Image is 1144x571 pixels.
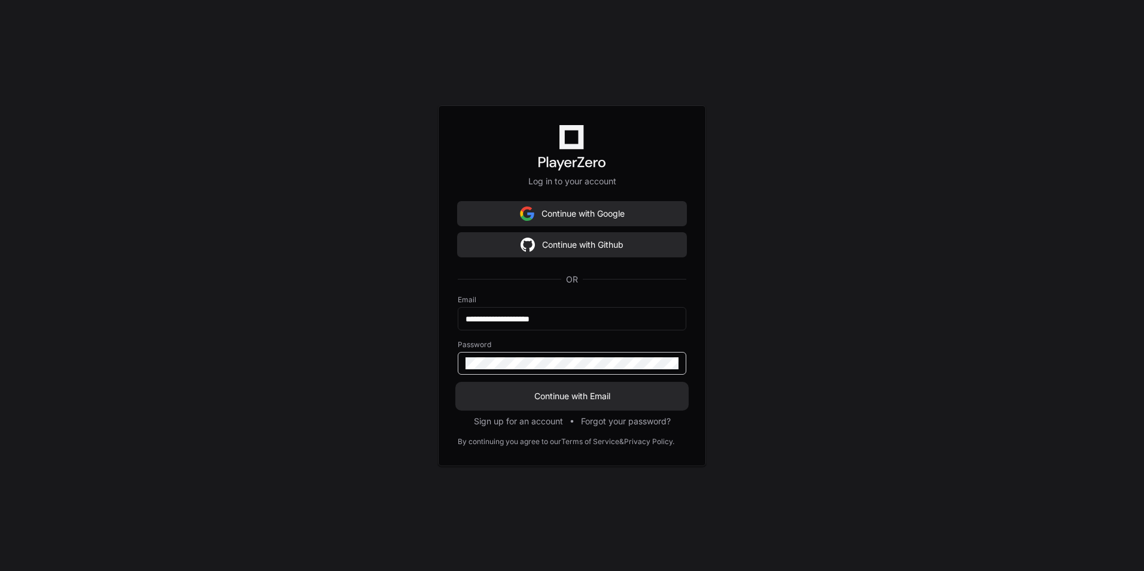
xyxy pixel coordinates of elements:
[624,437,674,447] a: Privacy Policy.
[458,175,686,187] p: Log in to your account
[561,274,583,285] span: OR
[458,437,561,447] div: By continuing you agree to our
[521,233,535,257] img: Sign in with google
[581,415,671,427] button: Forgot your password?
[619,437,624,447] div: &
[520,202,534,226] img: Sign in with google
[458,295,686,305] label: Email
[458,233,686,257] button: Continue with Github
[458,384,686,408] button: Continue with Email
[458,390,686,402] span: Continue with Email
[561,437,619,447] a: Terms of Service
[474,415,563,427] button: Sign up for an account
[458,340,686,350] label: Password
[458,202,686,226] button: Continue with Google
